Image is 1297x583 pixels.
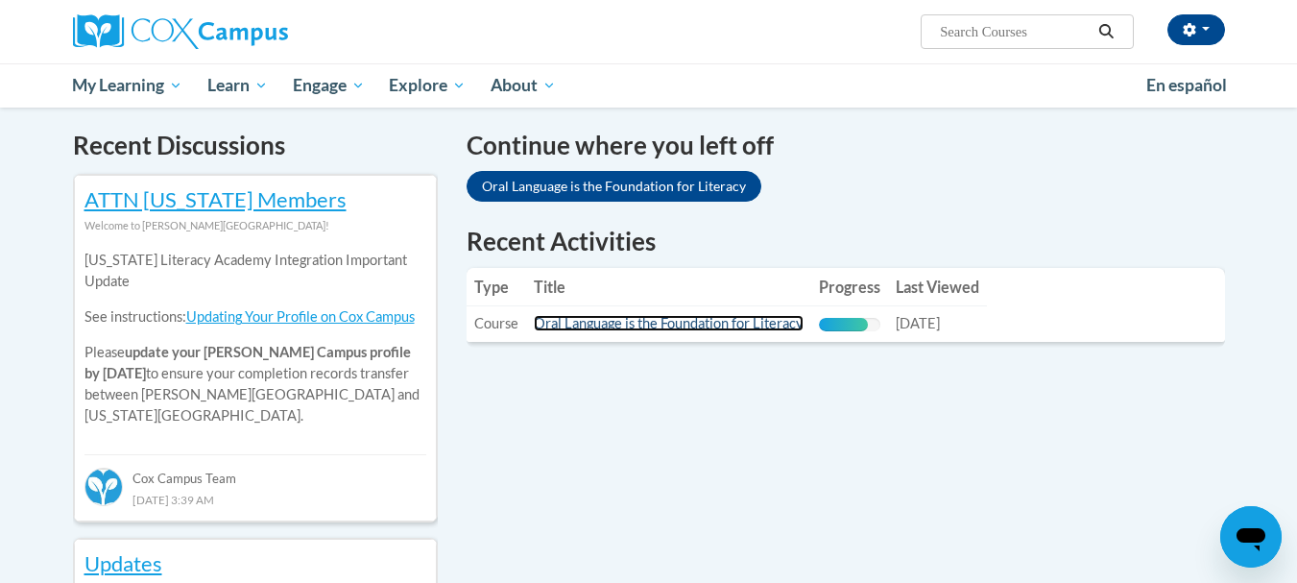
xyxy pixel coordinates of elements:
th: Type [467,268,526,306]
div: [DATE] 3:39 AM [84,489,426,510]
a: En español [1134,65,1239,106]
a: Learn [195,63,280,108]
span: Learn [207,74,268,97]
h4: Recent Discussions [73,127,438,164]
div: Please to ensure your completion records transfer between [PERSON_NAME][GEOGRAPHIC_DATA] and [US_... [84,236,426,441]
p: See instructions: [84,306,426,328]
iframe: Button to launch messaging window [1220,506,1282,568]
a: Explore [376,63,478,108]
a: Updates [84,550,162,576]
div: Progress, % [819,318,868,331]
a: About [478,63,568,108]
a: My Learning [60,63,196,108]
th: Last Viewed [888,268,987,306]
button: Search [1092,20,1120,43]
div: Welcome to [PERSON_NAME][GEOGRAPHIC_DATA]! [84,215,426,236]
p: [US_STATE] Literacy Academy Integration Important Update [84,250,426,292]
a: Cox Campus [73,14,438,49]
img: Cox Campus [73,14,288,49]
span: My Learning [72,74,182,97]
button: Account Settings [1167,14,1225,45]
span: En español [1146,75,1227,95]
div: Cox Campus Team [84,454,426,489]
a: Engage [280,63,377,108]
span: About [491,74,556,97]
a: Oral Language is the Foundation for Literacy [534,315,804,331]
img: Cox Campus Team [84,468,123,506]
a: Oral Language is the Foundation for Literacy [467,171,761,202]
h1: Recent Activities [467,224,1225,258]
a: Updating Your Profile on Cox Campus [186,308,415,325]
h4: Continue where you left off [467,127,1225,164]
span: Engage [293,74,365,97]
span: Explore [389,74,466,97]
input: Search Courses [938,20,1092,43]
th: Title [526,268,811,306]
b: update your [PERSON_NAME] Campus profile by [DATE] [84,344,411,381]
span: [DATE] [896,315,940,331]
span: Course [474,315,518,331]
th: Progress [811,268,888,306]
div: Main menu [44,63,1254,108]
a: ATTN [US_STATE] Members [84,186,347,212]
